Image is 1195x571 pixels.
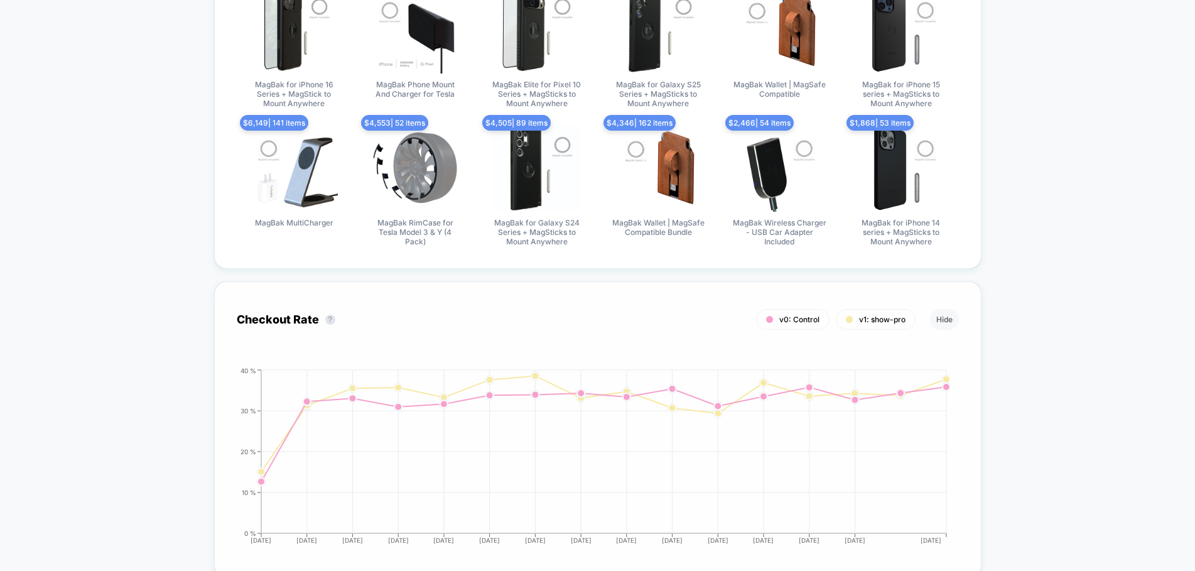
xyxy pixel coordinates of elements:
tspan: [DATE] [799,536,819,544]
tspan: [DATE] [616,536,637,544]
tspan: [DATE] [479,536,500,544]
span: MagBak Wallet | MagSafe Compatible Bundle [611,218,705,237]
tspan: [DATE] [251,536,272,544]
span: MagBak Wireless Charger - USB Car Adapter Included [732,218,826,246]
span: v1: show-pro [859,315,906,324]
tspan: [DATE] [388,536,409,544]
span: $ 2,466 | 54 items [725,115,794,131]
span: MagBak for iPhone 16 Series + MagStick to Mount Anywhere [247,80,341,108]
span: $ 1,868 | 53 items [846,115,914,131]
img: MagBak MultiCharger [250,124,338,212]
span: MagBak Elite for Pixel 10 Series + MagSticks to Mount Anywhere [490,80,584,108]
span: MagBak RimCase for Tesla Model 3 & Y (4 Pack) [368,218,462,246]
span: v0: Control [779,315,819,324]
span: $ 4,505 | 89 items [482,115,551,131]
tspan: [DATE] [708,536,728,544]
span: MagBak Wallet | MagSafe Compatible [732,80,826,99]
tspan: [DATE] [662,536,683,544]
tspan: 30 % [241,406,256,414]
tspan: [DATE] [845,536,865,544]
tspan: 40 % [241,366,256,374]
tspan: [DATE] [754,536,774,544]
span: MagBak MultiCharger [255,218,333,227]
tspan: [DATE] [342,536,363,544]
span: MagBak for iPhone 14 series + MagSticks to Mount Anywhere [854,218,948,246]
tspan: [DATE] [571,536,592,544]
tspan: [DATE] [525,536,546,544]
div: CHECKOUT_RATE [224,367,946,555]
tspan: 10 % [242,488,256,496]
span: $ 4,346 | 162 items [603,115,676,131]
span: MagBak for Galaxy S25 Series + MagSticks to Mount Anywhere [611,80,705,108]
img: MagBak Wireless Charger - USB Car Adapter Included [735,124,823,212]
tspan: 20 % [241,447,256,455]
span: $ 4,553 | 52 items [361,115,428,131]
tspan: [DATE] [921,536,941,544]
img: MagBak Wallet | MagSafe Compatible Bundle [614,124,702,212]
button: ? [325,315,335,325]
span: MagBak Phone Mount And Charger for Tesla [368,80,462,99]
tspan: [DATE] [296,536,317,544]
span: $ 6,149 | 141 items [240,115,308,131]
span: MagBak for Galaxy S24 Series + MagSticks to Mount Anywhere [490,218,584,246]
img: MagBak for Galaxy S24 Series + MagSticks to Mount Anywhere [493,124,581,212]
img: MagBak RimCase for Tesla Model 3 & Y (4 Pack) [371,124,459,212]
tspan: [DATE] [433,536,454,544]
button: Hide [930,309,959,330]
span: MagBak for iPhone 15 series + MagSticks to Mount Anywhere [854,80,948,108]
img: MagBak for iPhone 14 series + MagSticks to Mount Anywhere [857,124,945,212]
tspan: 0 % [244,529,256,536]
